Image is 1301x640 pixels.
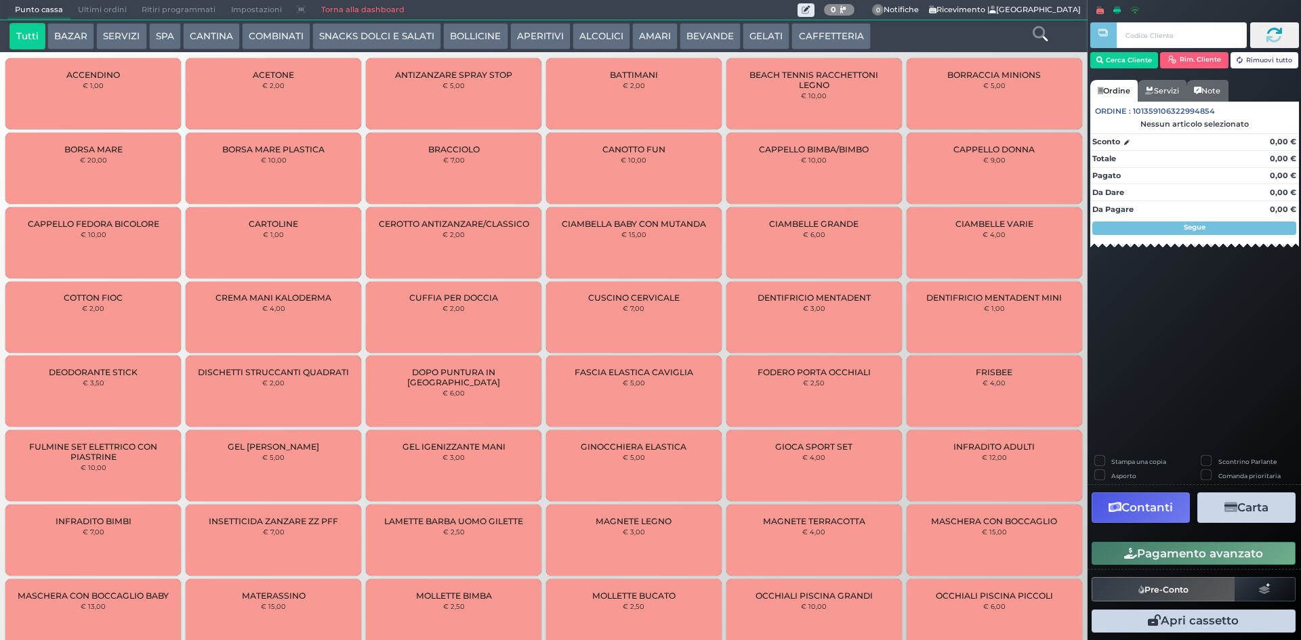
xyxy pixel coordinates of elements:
[680,23,741,50] button: BEVANDE
[791,23,870,50] button: CAFFETTERIA
[262,81,285,89] small: € 2,00
[379,219,529,229] span: CEROTTO ANTIZANZARE/CLASSICO
[623,379,645,387] small: € 5,00
[416,591,492,601] span: MOLLETTE BIMBA
[261,156,287,164] small: € 10,00
[984,304,1005,312] small: € 1,00
[1186,80,1228,102] a: Note
[983,81,1006,89] small: € 5,00
[588,293,680,303] span: CUSCINO CERVICALE
[759,144,869,154] span: CAPPELLO BIMBA/BIMBO
[936,591,1053,601] span: OCCHIALI PISCINA PICCOLI
[1092,610,1296,633] button: Apri cassetto
[1092,171,1121,180] strong: Pagato
[610,70,658,80] span: BATTIMANI
[982,528,1007,536] small: € 15,00
[402,442,505,452] span: GEL IGENIZZANTE MANI
[1090,52,1159,68] button: Cerca Cliente
[70,1,134,20] span: Ultimi ordini
[1270,188,1296,197] strong: 0,00 €
[1138,80,1186,102] a: Servizi
[775,442,852,452] span: GIOCA SPORT SET
[743,23,789,50] button: GELATI
[443,156,465,164] small: € 7,00
[1095,106,1131,117] span: Ordine :
[581,442,686,452] span: GINOCCHIERA ELASTICA
[64,144,123,154] span: BORSA MARE
[80,156,107,164] small: € 20,00
[262,379,285,387] small: € 2,00
[242,23,310,50] button: COMBINATI
[443,528,465,536] small: € 2,50
[81,463,106,471] small: € 10,00
[198,367,349,377] span: DISCHETTI STRUCCANTI QUADRATI
[926,293,1062,303] span: DENTIFRICIO MENTADENT MINI
[623,453,645,461] small: € 5,00
[1231,52,1299,68] button: Rimuovi tutto
[983,379,1006,387] small: € 4,00
[1270,137,1296,146] strong: 0,00 €
[442,389,465,397] small: € 6,00
[312,23,441,50] button: SNACKS DOLCI E SALATI
[623,528,645,536] small: € 3,00
[209,516,338,526] span: INSETTICIDA ZANZARE ZZ PFF
[242,591,306,601] span: MATERASSINO
[602,144,665,154] span: CANOTTO FUN
[1197,492,1296,523] button: Carta
[442,81,465,89] small: € 5,00
[1092,542,1296,565] button: Pagamento avanzato
[83,528,104,536] small: € 7,00
[1270,205,1296,214] strong: 0,00 €
[623,304,644,312] small: € 7,00
[1090,119,1299,129] div: Nessun articolo selezionato
[756,591,873,601] span: OCCHIALI PISCINA GRANDI
[592,591,676,601] span: MOLLETTE BUCATO
[801,602,827,610] small: € 10,00
[872,4,884,16] span: 0
[931,516,1057,526] span: MASCHERA CON BOCCAGLIO
[442,304,465,312] small: € 2,00
[983,230,1006,238] small: € 4,00
[803,230,825,238] small: € 6,00
[83,81,104,89] small: € 1,00
[1092,492,1190,523] button: Contanti
[802,453,825,461] small: € 4,00
[632,23,678,50] button: AMARI
[83,379,104,387] small: € 3,50
[443,23,508,50] button: BOLLICINE
[955,219,1033,229] span: CIAMBELLE VARIE
[263,230,284,238] small: € 1,00
[263,528,285,536] small: € 7,00
[183,23,240,50] button: CANTINA
[395,70,512,80] span: ANTIZANZARE SPRAY STOP
[428,144,480,154] span: BRACCIOLO
[262,453,285,461] small: € 5,00
[758,293,871,303] span: DENTIFRICIO MENTADENT
[1218,471,1281,480] label: Comanda prioritaria
[976,367,1012,377] span: FRISBEE
[96,23,146,50] button: SERVIZI
[953,144,1035,154] span: CAPPELLO DONNA
[803,379,825,387] small: € 2,50
[596,516,672,526] span: MAGNETE LEGNO
[1270,171,1296,180] strong: 0,00 €
[149,23,181,50] button: SPA
[249,219,298,229] span: CARTOLINE
[47,23,94,50] button: BAZAR
[7,1,70,20] span: Punto cassa
[261,602,286,610] small: € 15,00
[738,70,890,90] span: BEACH TENNIS RACCHETTONI LEGNO
[623,602,644,610] small: € 2,50
[1133,106,1215,117] span: 101359106322994854
[1218,457,1277,466] label: Scontrino Parlante
[621,156,646,164] small: € 10,00
[947,70,1041,80] span: BORRACCIA MINIONS
[758,367,871,377] span: FODERO PORTA OCCHIALI
[1111,471,1136,480] label: Asporto
[801,91,827,100] small: € 10,00
[64,293,123,303] span: COTTON FIOC
[801,156,827,164] small: € 10,00
[1092,154,1116,163] strong: Totale
[983,156,1006,164] small: € 9,00
[1092,577,1235,601] button: Pre-Conto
